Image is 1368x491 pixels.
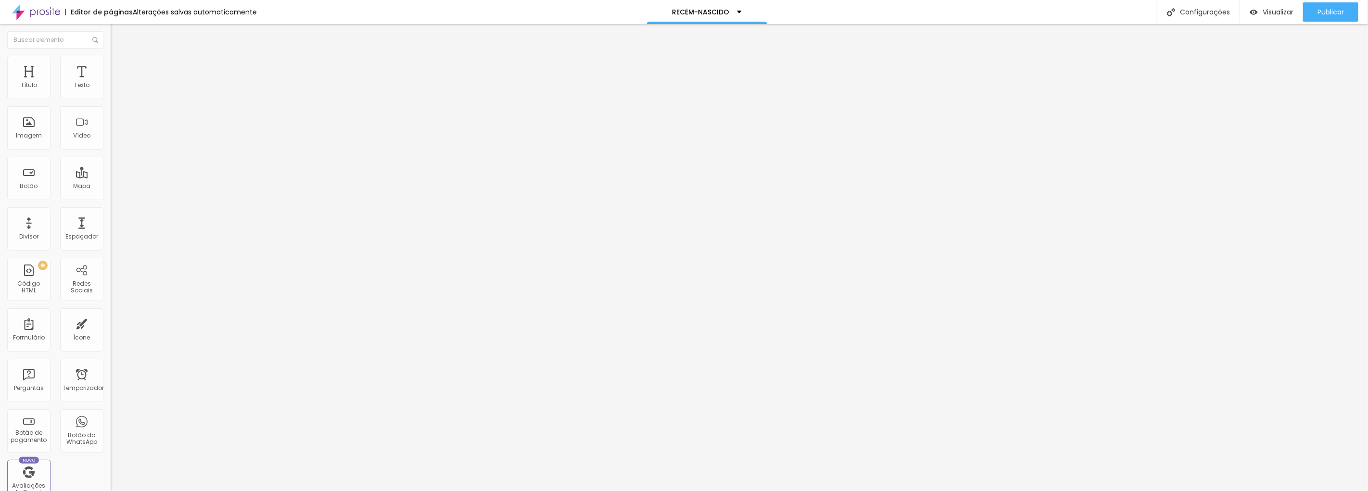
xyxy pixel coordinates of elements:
[92,37,98,43] img: Ícone
[63,384,104,392] font: Temporizador
[19,232,38,240] font: Divisor
[73,131,90,139] font: Vídeo
[1303,2,1358,22] button: Publicar
[20,182,38,190] font: Botão
[1240,2,1303,22] button: Visualizar
[16,131,42,139] font: Imagem
[74,333,90,341] font: Ícone
[1317,7,1344,17] font: Publicar
[1180,7,1230,17] font: Configurações
[18,279,40,294] font: Código HTML
[73,182,90,190] font: Mapa
[1250,8,1258,16] img: view-1.svg
[133,7,257,17] font: Alterações salvas automaticamente
[1167,8,1175,16] img: Ícone
[74,81,89,89] font: Texto
[7,31,103,49] input: Buscar elemento
[672,7,730,17] font: RECÉM-NASCIDO
[1263,7,1293,17] font: Visualizar
[21,81,37,89] font: Título
[111,24,1368,491] iframe: Editor
[11,428,47,443] font: Botão de pagamento
[14,384,44,392] font: Perguntas
[71,279,93,294] font: Redes Sociais
[66,431,97,446] font: Botão do WhatsApp
[65,232,98,240] font: Espaçador
[71,7,133,17] font: Editor de páginas
[23,457,36,463] font: Novo
[13,333,45,341] font: Formulário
